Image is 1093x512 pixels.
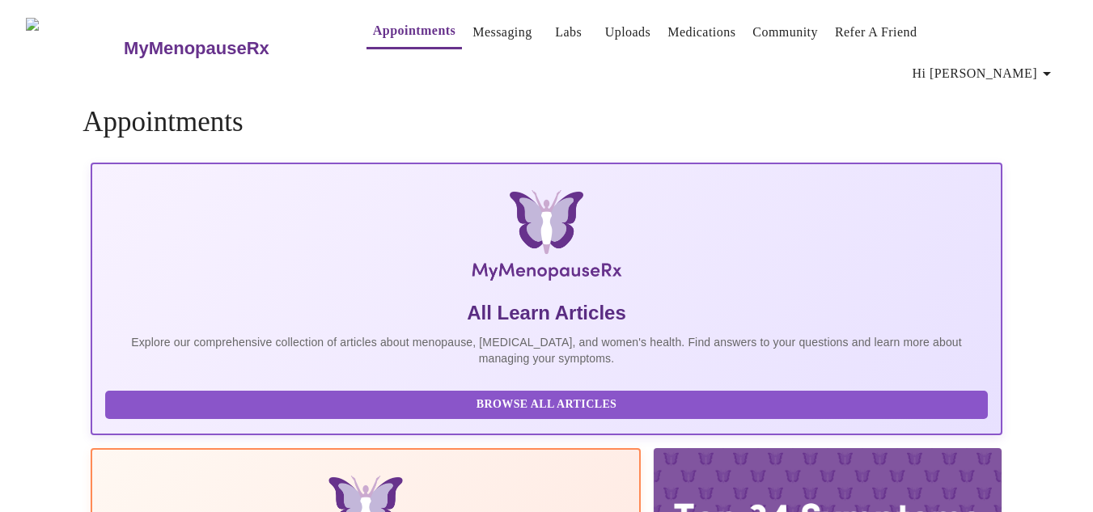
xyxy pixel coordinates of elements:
p: Explore our comprehensive collection of articles about menopause, [MEDICAL_DATA], and women's hea... [105,334,988,366]
a: Refer a Friend [835,21,917,44]
button: Appointments [366,15,462,49]
a: Medications [667,21,735,44]
img: MyMenopauseRx Logo [242,190,850,287]
button: Refer a Friend [828,16,924,49]
a: Labs [555,21,582,44]
button: Uploads [599,16,658,49]
img: MyMenopauseRx Logo [26,18,122,78]
button: Labs [543,16,595,49]
button: Messaging [466,16,538,49]
h4: Appointments [83,106,1010,138]
button: Browse All Articles [105,391,988,419]
a: Uploads [605,21,651,44]
span: Hi [PERSON_NAME] [913,62,1057,85]
a: Appointments [373,19,455,42]
a: MyMenopauseRx [122,20,334,77]
h3: MyMenopauseRx [124,38,269,59]
a: Community [752,21,818,44]
button: Community [746,16,824,49]
span: Browse All Articles [121,395,972,415]
a: Messaging [472,21,532,44]
a: Browse All Articles [105,396,992,410]
h5: All Learn Articles [105,300,988,326]
button: Hi [PERSON_NAME] [906,57,1063,90]
button: Medications [661,16,742,49]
